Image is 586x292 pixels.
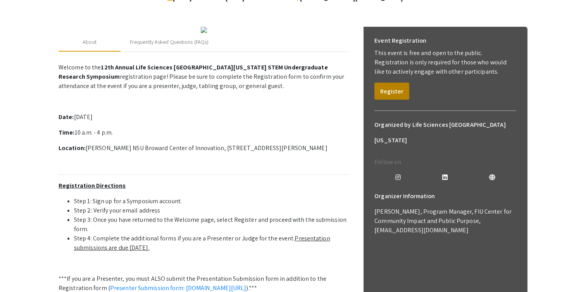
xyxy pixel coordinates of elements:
div: About [83,38,97,46]
h6: Organizer Information [374,188,516,204]
p: [PERSON_NAME] NSU Broward Center of Innovation, [STREET_ADDRESS][PERSON_NAME] [59,143,349,153]
a: Presenter Submission form: [DOMAIN_NAME][URL] [110,284,246,292]
li: Step 4: Complete the additional forms if you are a Presenter or Judge for the event. [74,234,349,252]
h6: Organized by Life Sciences [GEOGRAPHIC_DATA][US_STATE] [374,117,516,148]
li: Step 3: Once you have returned to the Welcome page, select Register and proceed with the submissi... [74,215,349,234]
u: Presentation submissions are due [DATE]. [74,234,330,252]
p: Welcome to the registration page! Please be sure to complete the Registration form to confirm you... [59,63,349,91]
p: 10 a.m. - 4 p.m. [59,128,349,137]
div: Frequently Asked Questions (FAQs) [130,38,209,46]
p: [DATE] [59,112,349,122]
strong: Time: [59,128,75,136]
p: This event is free and open to the public. Registration is only required for those who would like... [374,48,516,76]
p: Follow on [374,157,516,167]
u: Registration Directions [59,181,126,190]
img: 32153a09-f8cb-4114-bf27-cfb6bc84fc69.png [201,27,207,33]
p: [PERSON_NAME], Program Manager, FIU Center for Community Impact and Public Purpose, [EMAIL_ADDRES... [374,207,516,235]
iframe: Chat [6,257,33,286]
button: Register [374,83,409,100]
strong: Date: [59,113,74,121]
strong: Location: [59,144,86,152]
h6: Event Registration [374,33,426,48]
li: Step 2: Verify your email address [74,206,349,215]
strong: 12th Annual Life Sciences [GEOGRAPHIC_DATA][US_STATE] STEM Undergraduate Research Symposium [59,63,328,81]
li: Step 1: Sign up for a Symposium account. [74,197,349,206]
